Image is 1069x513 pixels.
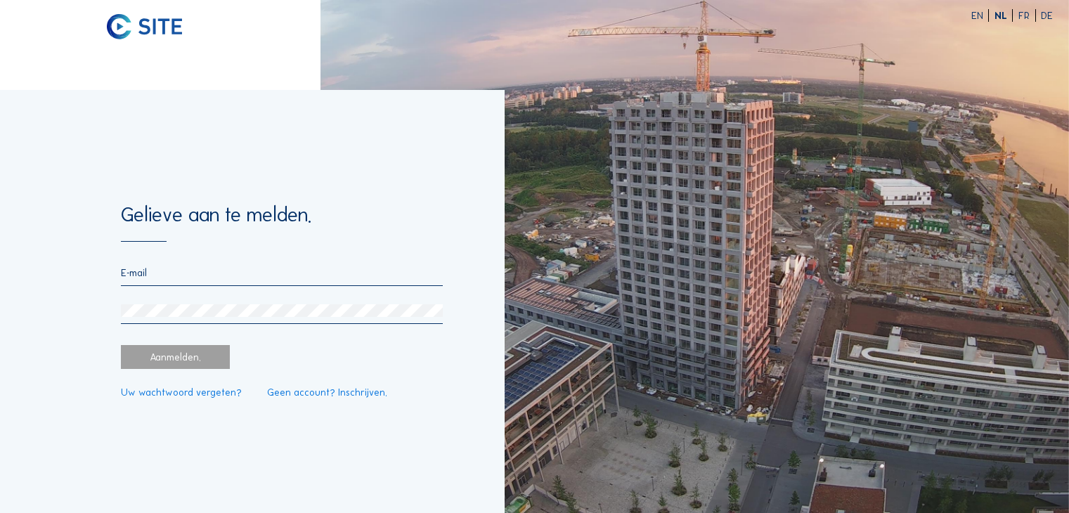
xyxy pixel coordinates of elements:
div: Gelieve aan te melden. [121,205,443,242]
div: EN [971,11,990,20]
div: Aanmelden. [121,345,230,369]
div: FR [1018,11,1036,20]
img: C-SITE logo [107,14,181,39]
div: DE [1041,11,1053,20]
a: Uw wachtwoord vergeten? [121,387,242,397]
input: E-mail [121,266,443,279]
a: Geen account? Inschrijven. [267,387,387,397]
div: NL [995,11,1013,20]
